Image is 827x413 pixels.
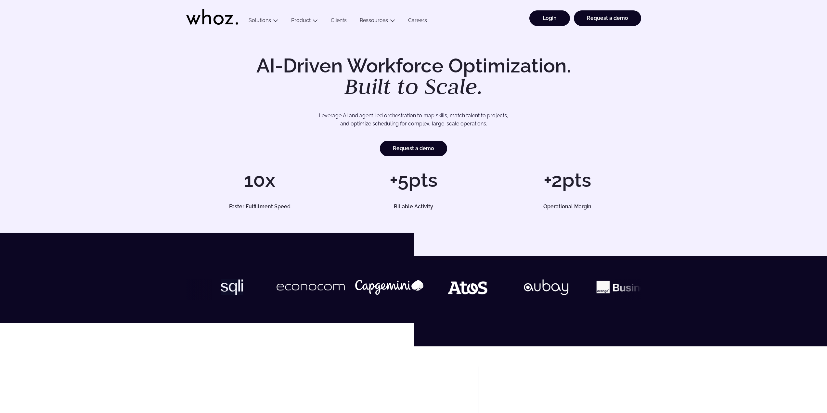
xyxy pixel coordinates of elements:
[353,17,402,26] button: Ressources
[494,170,641,190] h1: +2pts
[380,141,447,156] a: Request a demo
[347,204,480,209] h5: Billable Activity
[209,111,618,128] p: Leverage AI and agent-led orchestration to map skills, match talent to projects, and optimize sch...
[324,17,353,26] a: Clients
[340,170,487,190] h1: +5pts
[344,72,483,100] em: Built to Scale.
[242,17,285,26] button: Solutions
[784,370,818,404] iframe: Chatbot
[402,17,433,26] a: Careers
[193,204,326,209] h5: Faster Fulfillment Speed
[291,17,311,23] a: Product
[186,170,333,190] h1: 10x
[574,10,641,26] a: Request a demo
[529,10,570,26] a: Login
[360,17,388,23] a: Ressources
[247,56,580,97] h1: AI-Driven Workforce Optimization.
[501,204,634,209] h5: Operational Margin
[285,17,324,26] button: Product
